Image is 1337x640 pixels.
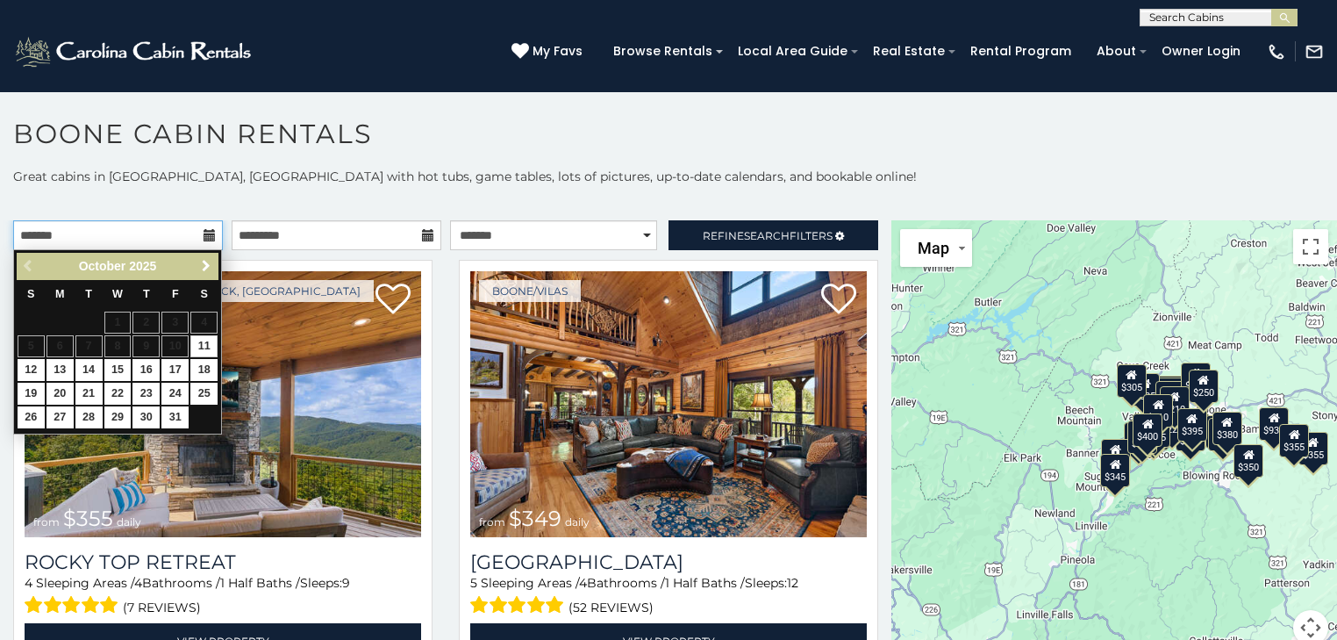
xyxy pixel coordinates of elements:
[1155,376,1185,409] div: $565
[63,506,113,531] span: $355
[1305,42,1324,61] img: mail-regular-white.png
[1160,386,1190,420] div: $210
[190,359,218,381] a: 18
[1279,424,1309,457] div: $355
[604,38,721,65] a: Browse Rentals
[668,220,878,250] a: RefineSearchFilters
[511,42,587,61] a: My Favs
[190,383,218,405] a: 25
[864,38,954,65] a: Real Estate
[509,506,561,531] span: $349
[1181,363,1211,396] div: $255
[46,406,74,428] a: 27
[104,406,132,428] a: 29
[470,271,867,537] a: Diamond Creek Lodge from $349 daily
[1101,439,1131,472] div: $375
[665,575,745,591] span: 1 Half Baths /
[1298,432,1328,465] div: $355
[132,383,160,405] a: 23
[1233,444,1263,478] div: $350
[1127,421,1157,454] div: $325
[787,575,798,591] span: 12
[1155,378,1185,411] div: $425
[201,288,208,300] span: Saturday
[1117,364,1147,398] div: $305
[25,271,421,537] img: Rocky Top Retreat
[55,288,65,300] span: Monday
[703,229,833,242] span: Refine Filters
[1088,38,1145,65] a: About
[27,288,34,300] span: Sunday
[1143,394,1173,428] div: $410
[375,282,411,319] a: Add to favorites
[479,515,505,529] span: from
[75,406,103,428] a: 28
[79,259,126,273] span: October
[25,550,421,574] a: Rocky Top Retreat
[117,515,141,529] span: daily
[129,259,156,273] span: 2025
[123,596,201,619] span: (7 reviews)
[13,34,256,69] img: White-1-2.png
[18,406,45,428] a: 26
[342,575,350,591] span: 9
[75,359,103,381] a: 14
[744,229,790,242] span: Search
[1259,407,1289,441] div: $930
[1100,454,1130,487] div: $345
[25,271,421,537] a: Rocky Top Retreat from $355 daily
[46,359,74,381] a: 13
[533,42,583,61] span: My Favs
[579,575,587,591] span: 4
[25,575,32,591] span: 4
[470,575,477,591] span: 5
[132,359,160,381] a: 16
[104,359,132,381] a: 15
[18,359,45,381] a: 12
[1212,412,1242,445] div: $380
[161,383,189,405] a: 24
[220,575,300,591] span: 1 Half Baths /
[85,288,92,300] span: Tuesday
[132,406,160,428] a: 30
[568,596,654,619] span: (52 reviews)
[470,550,867,574] a: [GEOGRAPHIC_DATA]
[104,383,132,405] a: 22
[729,38,856,65] a: Local Area Guide
[470,550,867,574] h3: Diamond Creek Lodge
[190,335,218,357] a: 11
[1153,38,1249,65] a: Owner Login
[112,288,123,300] span: Wednesday
[565,515,590,529] span: daily
[75,383,103,405] a: 21
[479,280,581,302] a: Boone/Vilas
[134,575,142,591] span: 4
[821,282,856,319] a: Add to favorites
[46,383,74,405] a: 20
[470,271,867,537] img: Diamond Creek Lodge
[161,359,189,381] a: 17
[199,259,213,273] span: Next
[161,406,189,428] a: 31
[1177,408,1207,442] div: $395
[25,574,421,619] div: Sleeping Areas / Bathrooms / Sleeps:
[1267,42,1286,61] img: phone-regular-white.png
[470,574,867,619] div: Sleeping Areas / Bathrooms / Sleeps:
[1293,229,1328,264] button: Toggle fullscreen view
[918,239,949,257] span: Map
[1189,370,1219,403] div: $250
[143,288,150,300] span: Thursday
[1208,418,1238,451] div: $695
[18,383,45,405] a: 19
[962,38,1080,65] a: Rental Program
[900,229,972,267] button: Change map style
[195,255,217,277] a: Next
[33,515,60,529] span: from
[1155,381,1185,414] div: $460
[1133,413,1162,447] div: $400
[172,288,179,300] span: Friday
